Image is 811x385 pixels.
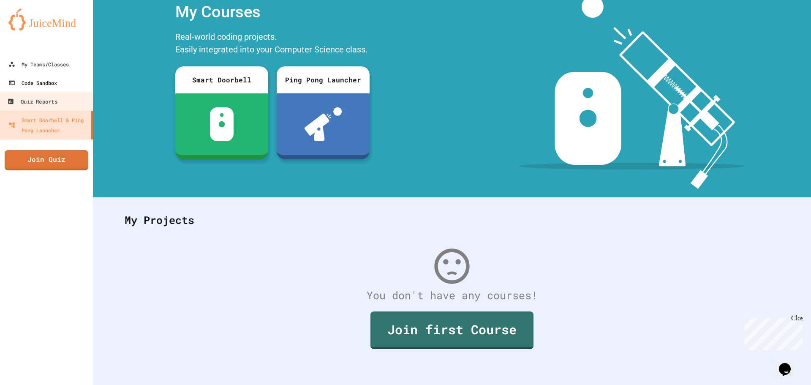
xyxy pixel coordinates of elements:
div: Quiz Reports [7,96,57,107]
a: Join Quiz [5,150,88,170]
iframe: chat widget [776,351,803,377]
img: logo-orange.svg [8,8,84,30]
div: Code Sandbox [8,78,57,88]
div: My Projects [116,204,788,237]
div: Real-world coding projects. Easily integrated into your Computer Science class. [171,28,374,60]
div: You don't have any courses! [116,287,788,303]
div: Chat with us now!Close [3,3,58,54]
div: Smart Doorbell & Ping Pong Launcher [8,115,88,135]
div: Ping Pong Launcher [277,66,370,93]
iframe: chat widget [741,314,803,350]
div: Smart Doorbell [175,66,268,93]
img: sdb-white.svg [210,107,234,141]
div: My Teams/Classes [8,59,69,69]
a: Join first Course [370,311,533,349]
img: ppl-with-ball.png [305,107,342,141]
